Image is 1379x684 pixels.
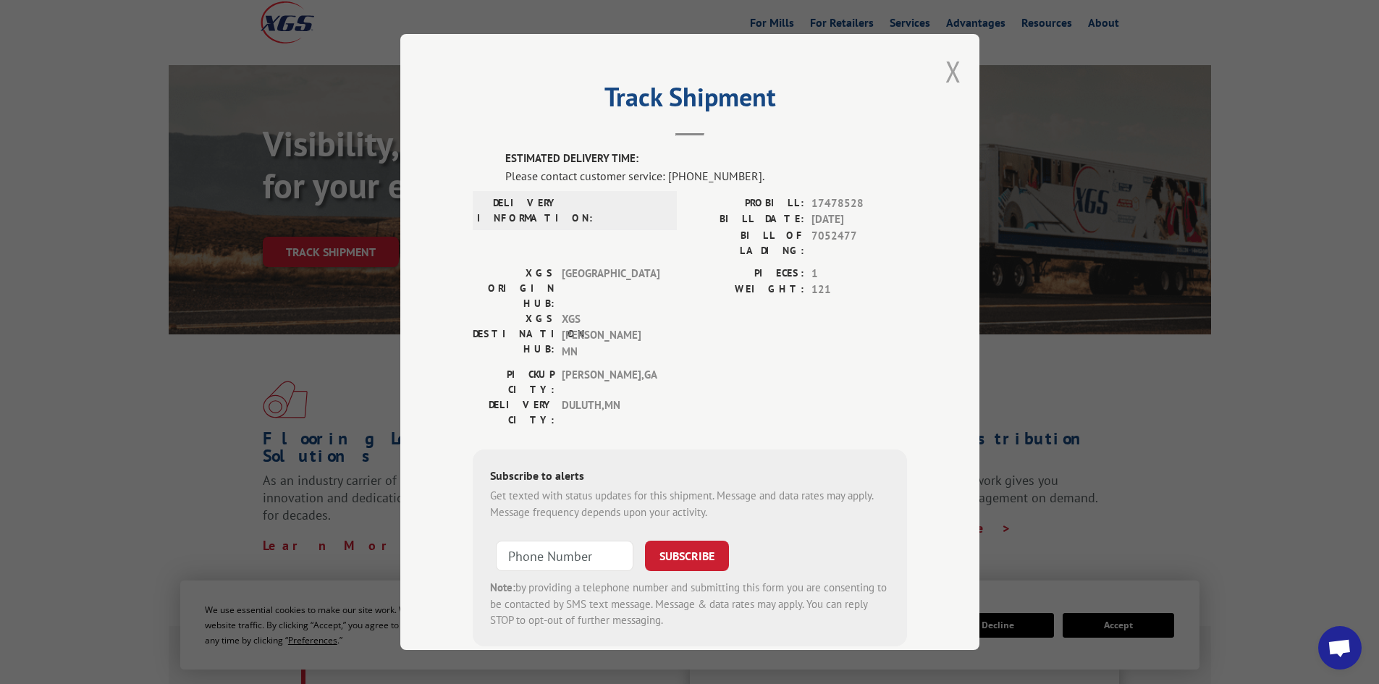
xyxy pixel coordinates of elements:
[811,211,907,228] span: [DATE]
[811,228,907,258] span: 7052477
[473,266,554,311] label: XGS ORIGIN HUB:
[645,541,729,571] button: SUBSCRIBE
[562,367,659,397] span: [PERSON_NAME] , GA
[496,541,633,571] input: Phone Number
[473,311,554,360] label: XGS DESTINATION HUB:
[490,488,890,520] div: Get texted with status updates for this shipment. Message and data rates may apply. Message frequ...
[562,397,659,428] span: DULUTH , MN
[1318,626,1362,670] div: Open chat
[473,367,554,397] label: PICKUP CITY:
[811,266,907,282] span: 1
[477,195,559,226] label: DELIVERY INFORMATION:
[490,580,890,629] div: by providing a telephone number and submitting this form you are consenting to be contacted by SM...
[811,282,907,298] span: 121
[690,266,804,282] label: PIECES:
[690,195,804,212] label: PROBILL:
[490,467,890,488] div: Subscribe to alerts
[945,52,961,90] button: Close modal
[690,211,804,228] label: BILL DATE:
[562,266,659,311] span: [GEOGRAPHIC_DATA]
[690,282,804,298] label: WEIGHT:
[490,580,515,594] strong: Note:
[505,167,907,185] div: Please contact customer service: [PHONE_NUMBER].
[505,151,907,167] label: ESTIMATED DELIVERY TIME:
[811,195,907,212] span: 17478528
[473,397,554,428] label: DELIVERY CITY:
[690,228,804,258] label: BILL OF LADING:
[562,311,659,360] span: XGS [PERSON_NAME] MN
[473,87,907,114] h2: Track Shipment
